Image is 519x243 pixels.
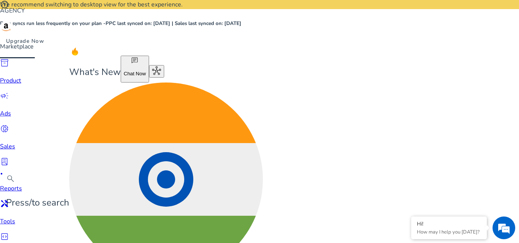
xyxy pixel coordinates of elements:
span: hub [152,66,161,75]
span: chat [131,57,138,64]
div: Hi! [417,220,481,227]
button: chatChat Now [121,56,149,83]
p: How may I help you today? [417,229,481,235]
p: Press to search [6,196,69,209]
span: What's New [69,66,121,78]
p: Chat Now [124,71,146,76]
button: hub [149,65,164,78]
span: PPC last synced on: [DATE] | Sales last synced on: [DATE] [106,20,241,27]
